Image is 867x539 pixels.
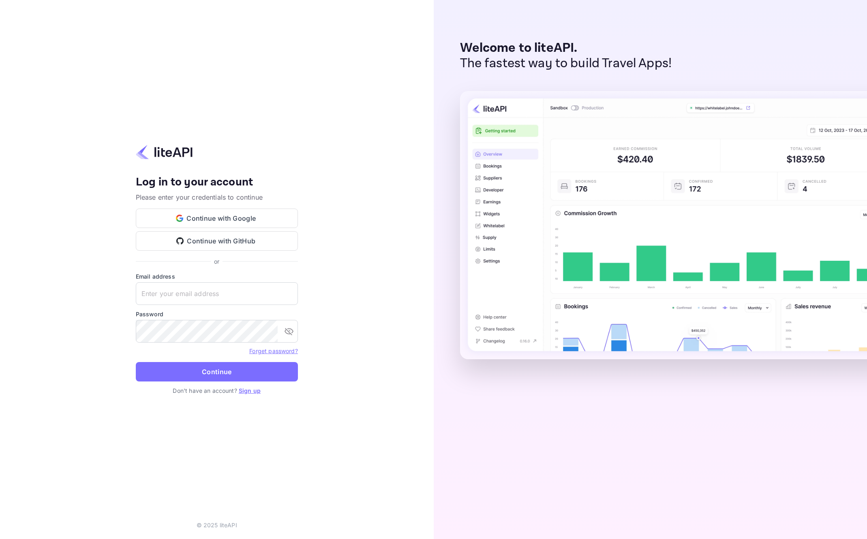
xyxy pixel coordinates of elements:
p: The fastest way to build Travel Apps! [460,56,672,71]
a: Forget password? [249,347,298,355]
img: liteapi [136,144,193,160]
a: Forget password? [249,347,298,354]
p: Don't have an account? [136,386,298,395]
a: Sign up [239,387,261,394]
p: Welcome to liteAPI. [460,40,672,56]
button: Continue [136,362,298,381]
p: © 2025 liteAPI [197,521,237,529]
button: Continue with GitHub [136,231,298,251]
button: toggle password visibility [281,323,297,339]
p: or [214,257,219,266]
h4: Log in to your account [136,175,298,190]
label: Password [136,310,298,318]
label: Email address [136,272,298,281]
p: Please enter your credentials to continue [136,192,298,202]
button: Continue with Google [136,209,298,228]
input: Enter your email address [136,282,298,305]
